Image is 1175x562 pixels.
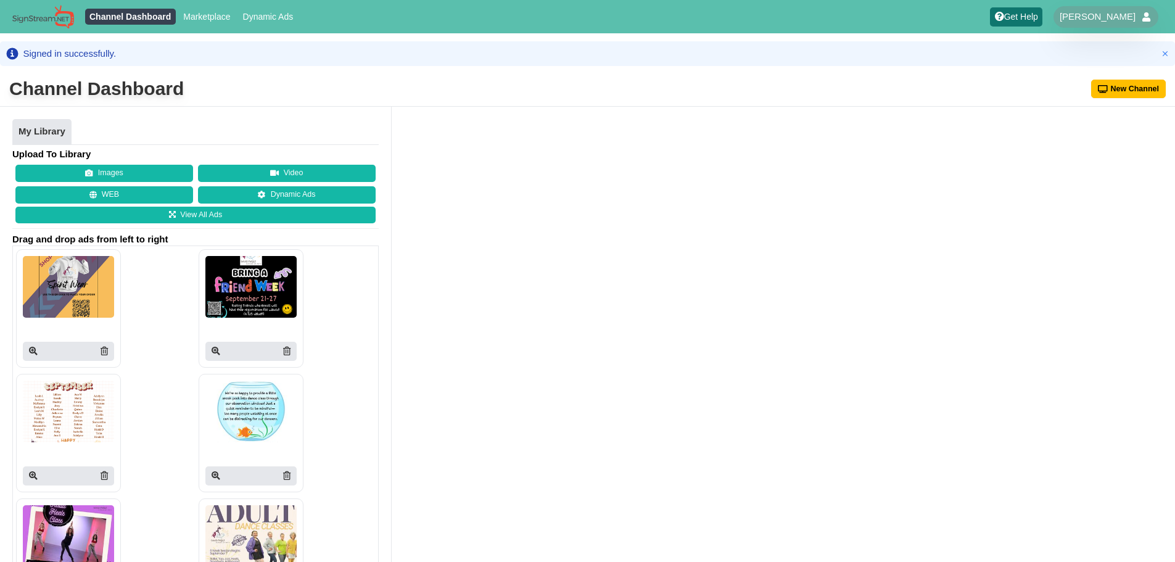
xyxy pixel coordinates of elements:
[198,165,376,182] button: Video
[12,148,379,160] h4: Upload To Library
[12,5,74,29] img: Sign Stream.NET
[205,256,297,318] img: P250x250 image processing20250902 996236 qltjkh
[12,233,379,246] span: Drag and drop ads from left to right
[9,76,184,101] div: Channel Dashboard
[23,48,117,60] div: Signed in successfully.
[179,9,235,25] a: Marketplace
[1091,80,1166,98] button: New Channel
[12,119,72,145] a: My Library
[23,256,114,318] img: P250x250 image processing20250902 996236 1fma4o9
[85,9,176,25] a: Channel Dashboard
[1159,48,1171,60] button: Close
[15,207,376,224] a: View All Ads
[15,186,193,204] button: WEB
[198,186,376,204] a: Dynamic Ads
[990,7,1042,27] a: Get Help
[1060,10,1136,23] span: [PERSON_NAME]
[15,165,193,182] button: Images
[23,381,114,442] img: P250x250 image processing20250901 996236 1jsf0vw
[238,9,298,25] a: Dynamic Ads
[205,381,297,442] img: P250x250 image processing20250830 996236 y4pkwj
